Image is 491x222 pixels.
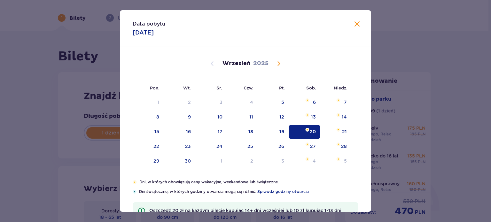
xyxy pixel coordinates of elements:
div: 12 [279,114,284,120]
td: czwartek, 11 września 2025 [227,110,258,124]
td: poniedziałek, 8 września 2025 [133,110,164,124]
div: 2 [250,158,253,164]
td: Not available. czwartek, 4 września 2025 [227,96,258,110]
td: piątek, 12 września 2025 [258,110,289,124]
td: poniedziałek, 22 września 2025 [133,140,164,154]
td: Not available. poniedziałek, 1 września 2025 [133,96,164,110]
small: Śr. [216,85,222,90]
td: wtorek, 30 września 2025 [164,154,195,168]
small: Sob. [306,85,316,90]
div: 8 [156,114,159,120]
td: niedziela, 7 września 2025 [320,96,351,110]
td: piątek, 3 października 2025 [258,154,289,168]
div: 15 [154,128,159,135]
div: Calendar [120,47,371,179]
div: 10 [217,114,222,120]
td: wtorek, 23 września 2025 [164,140,195,154]
div: 18 [248,128,253,135]
small: Wt. [183,85,191,90]
div: 20 [310,128,316,135]
div: 30 [185,158,191,164]
div: 27 [310,143,316,149]
td: niedziela, 28 września 2025 [320,140,351,154]
td: niedziela, 21 września 2025 [320,125,351,139]
td: wtorek, 9 września 2025 [164,110,195,124]
td: Selected. sobota, 20 września 2025 [289,125,320,139]
div: 9 [188,114,191,120]
div: 13 [311,114,316,120]
td: sobota, 27 września 2025 [289,140,320,154]
td: czwartek, 2 października 2025 [227,154,258,168]
small: Czw. [244,85,253,90]
div: 1 [157,99,159,105]
td: czwartek, 25 września 2025 [227,140,258,154]
div: 3 [281,158,284,164]
small: Pt. [279,85,285,90]
td: piątek, 26 września 2025 [258,140,289,154]
td: środa, 24 września 2025 [195,140,227,154]
div: 26 [278,143,284,149]
div: 19 [279,128,284,135]
td: poniedziałek, 15 września 2025 [133,125,164,139]
td: poniedziałek, 29 września 2025 [133,154,164,168]
td: niedziela, 14 września 2025 [320,110,351,124]
td: niedziela, 5 października 2025 [320,154,351,168]
div: 16 [186,128,191,135]
div: 1 [221,158,222,164]
td: środa, 1 października 2025 [195,154,227,168]
td: Not available. środa, 3 września 2025 [195,96,227,110]
td: czwartek, 18 września 2025 [227,125,258,139]
div: 4 [250,99,253,105]
td: wtorek, 16 września 2025 [164,125,195,139]
div: 25 [247,143,253,149]
td: sobota, 4 października 2025 [289,154,320,168]
div: 6 [313,99,316,105]
div: 23 [185,143,191,149]
div: 4 [313,158,316,164]
div: 2 [188,99,191,105]
div: 17 [218,128,222,135]
td: sobota, 6 września 2025 [289,96,320,110]
td: Not available. wtorek, 2 września 2025 [164,96,195,110]
div: 29 [153,158,159,164]
div: 22 [153,143,159,149]
small: Niedz. [334,85,347,90]
div: 5 [281,99,284,105]
td: piątek, 5 września 2025 [258,96,289,110]
small: Pon. [150,85,160,90]
td: środa, 17 września 2025 [195,125,227,139]
td: sobota, 13 września 2025 [289,110,320,124]
td: piątek, 19 września 2025 [258,125,289,139]
div: 24 [216,143,222,149]
div: 3 [220,99,222,105]
div: 11 [249,114,253,120]
td: środa, 10 września 2025 [195,110,227,124]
